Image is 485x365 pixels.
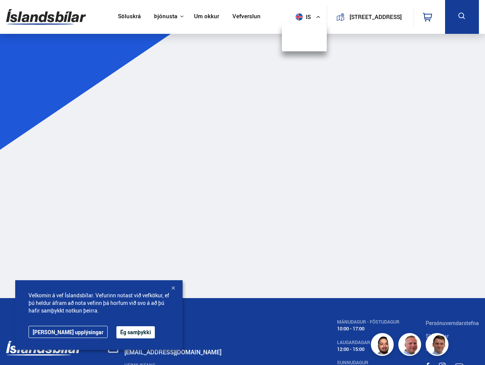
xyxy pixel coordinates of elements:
a: Vefverslun [232,13,261,21]
a: Skilmalar [426,332,449,340]
button: Þjónusta [154,13,177,20]
a: [STREET_ADDRESS] [331,6,409,28]
a: Um okkur [194,13,219,21]
div: SÍMI [124,319,310,325]
img: G0Ugv5HjCgRt.svg [6,5,86,29]
span: Velkomin á vef Íslandsbílar. Vefurinn notast við vefkökur, ef þú heldur áfram að nota vefinn þá h... [29,292,169,314]
div: MÁNUDAGUR - FÖSTUDAGUR [337,319,399,325]
button: Ég samþykki [116,326,155,338]
div: LAUGARDAGAR [337,340,399,345]
button: [STREET_ADDRESS] [348,14,404,20]
img: nhp88E3Fdnt1Opn2.png [372,334,395,357]
a: [EMAIL_ADDRESS][DOMAIN_NAME] [124,348,221,356]
img: siFngHWaQ9KaOqBr.png [399,334,422,357]
img: svg+xml;base64,PHN2ZyB4bWxucz0iaHR0cDovL3d3dy53My5vcmcvMjAwMC9zdmciIHdpZHRoPSI1MTIiIGhlaWdodD0iNT... [296,13,303,21]
button: is [293,6,327,28]
a: Persónuverndarstefna [426,319,479,327]
div: 12:00 - 15:00 [337,346,399,352]
a: [PERSON_NAME] upplýsingar [29,326,108,338]
a: Söluskrá [118,13,141,21]
span: is [293,13,312,21]
div: 10:00 - 17:00 [337,326,399,332]
button: Opna LiveChat spjallviðmót [6,3,29,26]
img: FbJEzSuNWCJXmdc-.webp [427,334,450,357]
div: SENDA SKILABOÐ [124,341,310,346]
